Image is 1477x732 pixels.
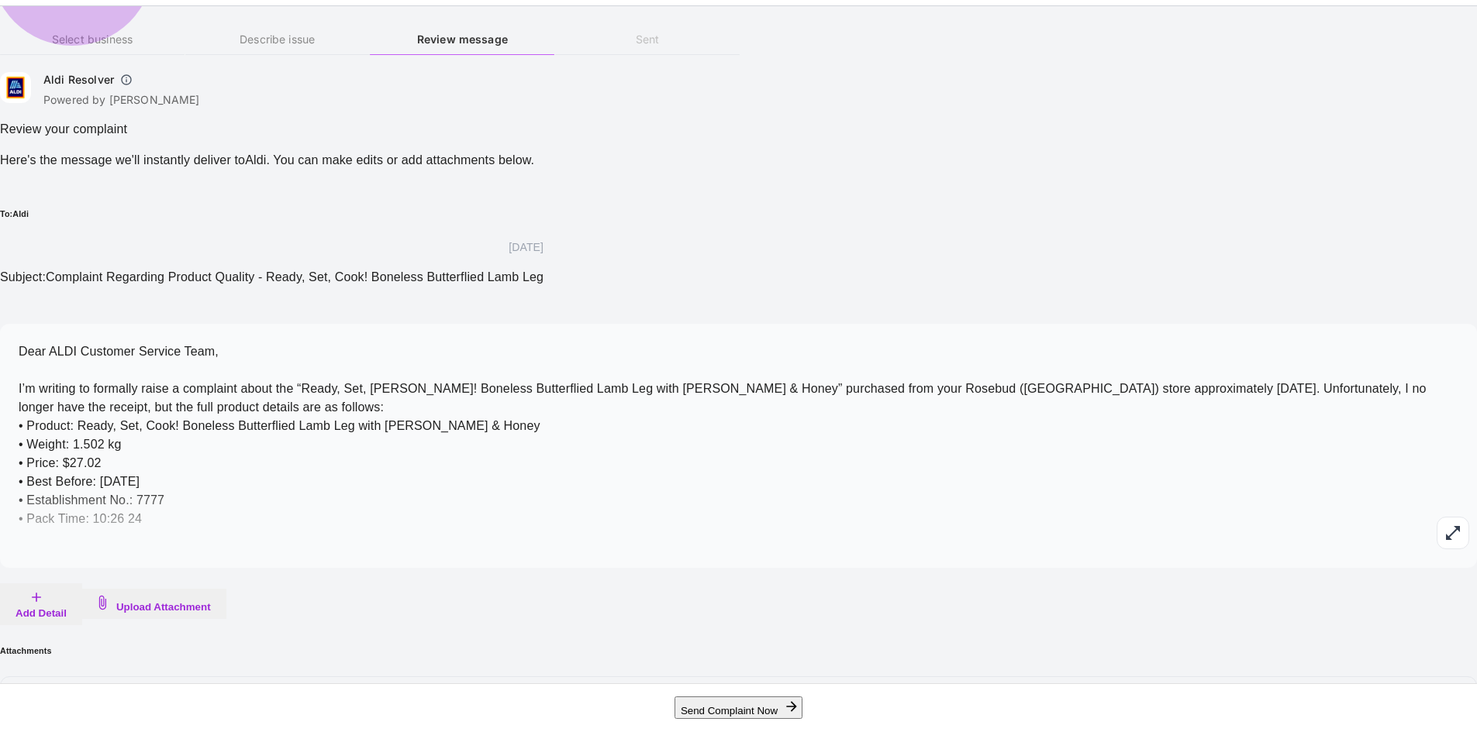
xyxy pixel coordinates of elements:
h6: Aldi Resolver [43,72,114,88]
h6: Describe issue [185,31,370,48]
h6: Review message [370,31,554,48]
button: Upload Attachment [82,589,226,619]
button: Send Complaint Now [675,696,802,719]
p: Powered by [PERSON_NAME] [43,92,200,108]
h6: Sent [555,31,740,48]
span: Dear ALDI Customer Service Team, I’m writing to formally raise a complaint about the “Ready, Set,... [19,345,1427,562]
